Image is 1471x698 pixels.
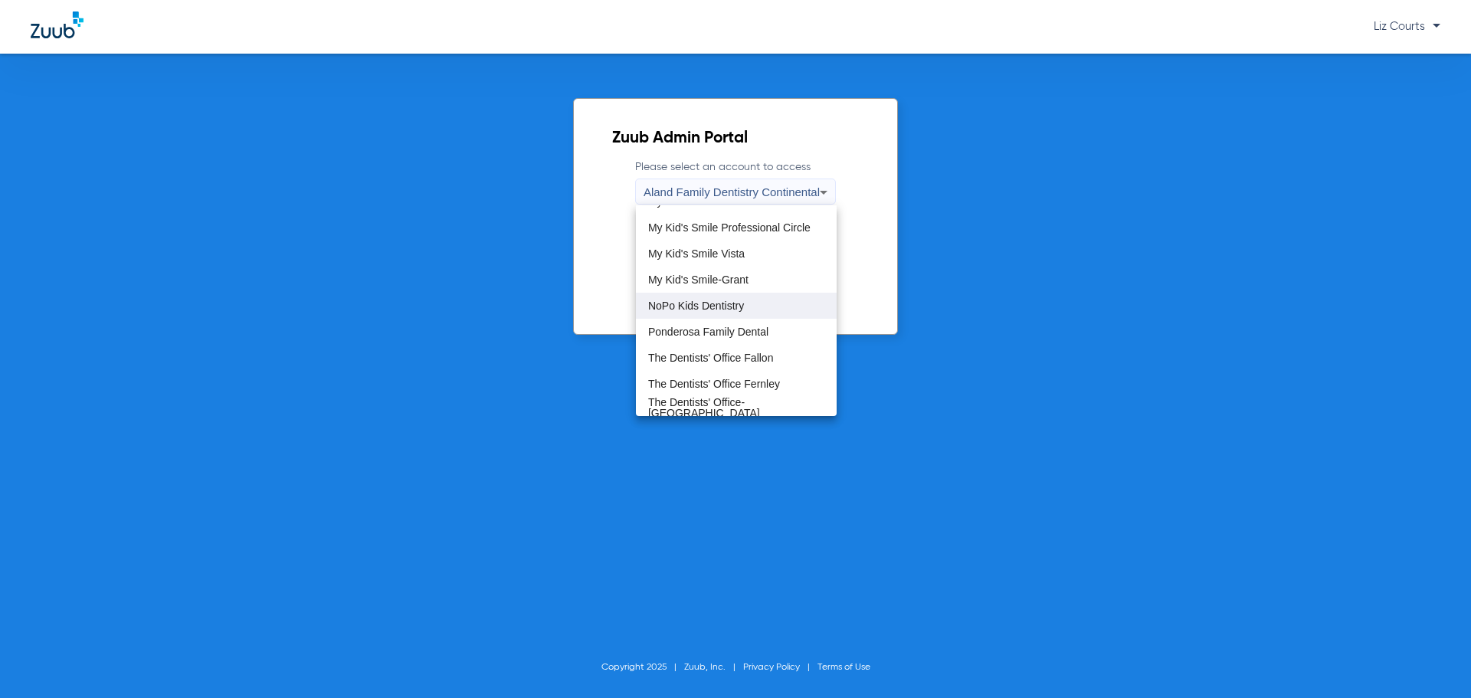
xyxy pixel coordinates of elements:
span: NoPo Kids Dentistry [648,300,744,311]
span: The Dentists' Office Fallon [648,352,773,363]
span: My Kid's Smile Vista [648,248,745,259]
span: The Dentists' Office Fernley [648,378,780,389]
iframe: Chat Widget [1394,624,1471,698]
span: The Dentists' Office-[GEOGRAPHIC_DATA] ([GEOGRAPHIC_DATA]) [648,397,824,429]
span: My Kid's Smile N Hills [648,196,752,207]
span: My Kid's Smile Professional Circle [648,222,811,233]
span: Ponderosa Family Dental [648,326,768,337]
span: My Kid's Smile-Grant [648,274,749,285]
